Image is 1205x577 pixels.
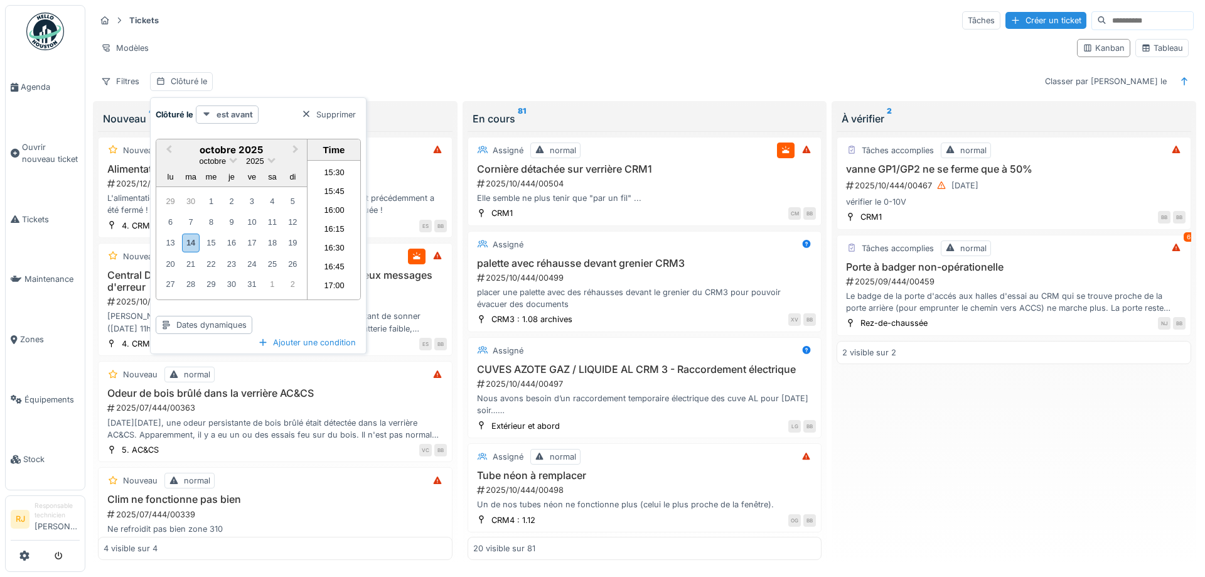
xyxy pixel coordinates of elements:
div: 2025/07/444/00339 [106,509,447,520]
button: Previous Month [158,141,178,161]
div: CRM1 [860,211,882,223]
span: Agenda [21,81,80,93]
div: BB [434,444,447,456]
h2: octobre 2025 [156,144,307,156]
div: Choose vendredi 3 octobre 2025 [244,193,260,210]
div: Choose mardi 21 octobre 2025 [182,256,199,272]
div: jeudi [223,168,240,185]
li: 17:00 [308,278,361,296]
span: octobre [199,156,226,166]
h3: Alimentation en eau local ressuage [104,163,447,175]
div: Dates dynamiques [156,316,252,334]
button: Next Month [287,141,307,161]
div: Choose dimanche 26 octobre 2025 [284,256,301,272]
div: LG [788,420,801,433]
li: 16:45 [308,259,361,278]
div: Ajouter une condition [253,334,361,351]
div: normal [184,475,210,487]
div: Kanban [1083,42,1125,54]
h3: Porte à badger non-opérationelle [842,261,1186,273]
div: BB [1173,211,1186,224]
div: Choose samedi 4 octobre 2025 [264,193,281,210]
div: Choose lundi 20 octobre 2025 [162,256,179,272]
div: Créer un ticket [1005,12,1086,29]
div: Choose jeudi 30 octobre 2025 [223,276,240,293]
h3: Central Dalemans vient de sonner et affiche de nombreux messages d'erreur [104,269,447,293]
span: Zones [20,333,80,345]
div: L'alimentation devait être installée dans ce local, mais le ticket ouvert précédemment a été ferm... [104,192,447,216]
div: Choose vendredi 31 octobre 2025 [244,276,260,293]
div: Tâches accomplies [862,242,934,254]
div: 6 [1184,232,1194,242]
div: Filtres [95,72,145,90]
div: dimanche [284,168,301,185]
div: OG [788,514,801,527]
div: [PERSON_NAME] vient de faire un reset de l'alarme qui vient à l'instant de sonner ([DATE] 11h30),... [104,310,447,334]
li: 15:30 [308,164,361,183]
div: placer une palette avec des réhausses devant le grenier du CRM3 pour pouvoir évacuer des documents [473,286,817,310]
div: Choose mardi 7 octobre 2025 [182,213,199,230]
div: Nouveau [123,369,158,380]
div: Choose dimanche 2 novembre 2025 [284,276,301,293]
div: Choose mercredi 1 octobre 2025 [203,193,220,210]
div: normal [960,242,987,254]
div: Choose mardi 30 septembre 2025 [182,193,199,210]
div: vendredi [244,168,260,185]
div: 2025/12/444/00502 [106,178,447,190]
sup: 81 [518,111,526,126]
div: 4. CRM site [GEOGRAPHIC_DATA] [122,220,252,232]
div: Choose samedi 11 octobre 2025 [264,213,281,230]
li: 16:00 [308,202,361,221]
div: Ne refroidit pas bien zone 310 [104,523,447,535]
div: normal [550,451,576,463]
span: Maintenance [24,273,80,285]
div: Responsable technicien [35,501,80,520]
div: Nouveau [103,111,447,126]
li: 15:45 [308,183,361,202]
h3: vanne GP1/GP2 ne se ferme que à 50% [842,163,1186,175]
div: Choose vendredi 10 octobre 2025 [244,213,260,230]
div: Choose vendredi 17 octobre 2025 [244,234,260,251]
div: CRM4 : 1.12 [491,514,535,526]
li: 16:15 [308,221,361,240]
div: normal [960,144,987,156]
div: 2025/10/444/00499 [476,272,817,284]
div: 2025/09/444/00459 [845,276,1186,288]
div: Choose mercredi 22 octobre 2025 [203,256,220,272]
div: ES [419,220,432,232]
span: Stock [23,453,80,465]
img: Badge_color-CXgf-gQk.svg [26,13,64,50]
div: Month octobre, 2025 [160,191,303,294]
ul: Time [308,161,361,299]
div: 5. AC&CS [122,444,159,456]
div: lundi [162,168,179,185]
div: Choose jeudi 16 octobre 2025 [223,234,240,251]
li: RJ [11,510,29,529]
div: Nouveau [123,144,158,156]
div: samedi [264,168,281,185]
div: Choose lundi 27 octobre 2025 [162,276,179,293]
div: normal [184,369,210,380]
strong: Clôturé le [156,109,193,121]
div: CRM1 [491,207,513,219]
div: 2 visible sur 2 [842,347,896,359]
span: Tickets [22,213,80,225]
div: mercredi [203,168,220,185]
div: BB [803,420,816,433]
div: 2025/10/444/00467 [845,178,1186,193]
div: Assigné [493,345,523,357]
div: BB [803,313,816,326]
span: 2025 [246,156,264,166]
div: 4 visible sur 4 [104,542,158,554]
div: Choose dimanche 19 octobre 2025 [284,234,301,251]
li: 17:15 [308,296,361,315]
div: Nouveau [123,475,158,487]
div: Assigné [493,451,523,463]
div: Supprimer [296,106,361,123]
div: 2025/10/444/00497 [476,378,817,390]
sup: 4 [149,111,154,126]
div: Nous avons besoin d’un raccordement temporaire électrique des cuve AL pour [DATE] soir… Le mieux ... [473,392,817,416]
li: 16:30 [308,240,361,259]
div: Tableau [1141,42,1183,54]
div: Choose samedi 25 octobre 2025 [264,256,281,272]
